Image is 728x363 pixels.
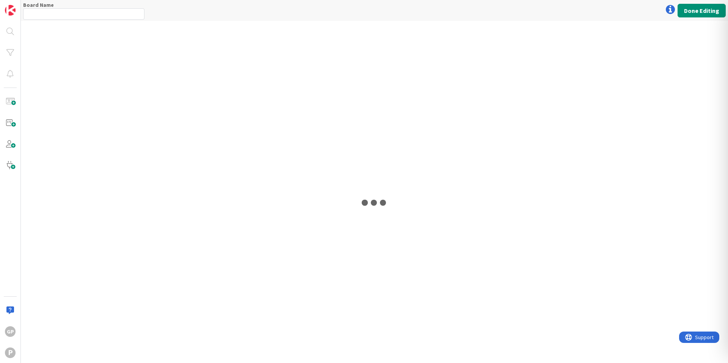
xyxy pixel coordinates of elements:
div: P [5,347,16,358]
label: Board Name [23,2,54,8]
span: Support [16,1,35,10]
div: GP [5,326,16,337]
img: Visit kanbanzone.com [5,5,16,16]
button: Done Editing [678,4,726,17]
